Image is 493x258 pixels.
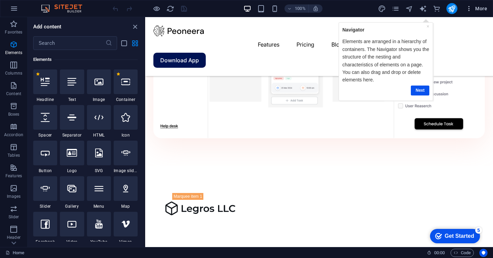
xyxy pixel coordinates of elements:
span: 00 00 [434,249,445,257]
div: Image slider [114,141,138,173]
strong: Navigator [5,10,27,15]
div: Button [33,141,57,173]
i: Navigator [405,5,413,13]
span: Code [454,249,471,257]
span: Logo [60,168,84,173]
div: Headline [33,69,57,102]
span: Icon [114,132,138,138]
span: SVG [87,168,111,173]
span: Image [87,97,111,102]
span: Text [60,97,84,102]
div: 5 [51,1,58,8]
i: Publish [448,5,456,13]
button: 100% [285,4,309,13]
div: Vimeo [114,212,138,245]
i: Commerce [433,5,441,13]
span: : [439,250,440,255]
p: Slider [9,214,19,220]
span: Gallery [60,204,84,209]
div: Icon [114,105,138,138]
div: Separator [60,105,84,138]
div: Container [114,69,138,102]
span: Slider [33,204,57,209]
div: SVG [87,141,111,173]
a: × [89,7,92,12]
span: Vimeo [114,239,138,245]
i: Reload page [166,5,174,13]
button: grid-view [131,39,139,47]
img: Editor Logo [39,4,91,13]
h6: Session time [427,249,445,257]
p: Accordion [4,132,23,138]
button: commerce [433,4,441,13]
h6: Elements [33,55,138,64]
button: Click here to leave preview mode and continue editing [152,4,161,13]
p: Images [7,194,21,199]
button: More [463,3,490,14]
a: Next [73,68,92,78]
i: Design (Ctrl+Alt+Y) [378,5,386,13]
span: Map [114,204,138,209]
button: Code [451,249,474,257]
span: Container [114,97,138,102]
div: Map [114,176,138,209]
button: Usercentrics [479,249,488,257]
span: More [466,5,487,12]
span: Spacer [33,132,57,138]
span: Video [60,239,84,245]
span: HTML [87,132,111,138]
button: pages [392,4,400,13]
p: Elements [5,50,23,55]
div: Gallery [60,176,84,209]
div: Slider [33,176,57,209]
p: Favorites [5,29,22,35]
span: Remove from favorites [116,72,120,76]
button: design [378,4,386,13]
div: Menu [87,176,111,209]
span: YouTube [87,239,111,245]
h6: 100% [295,4,306,13]
div: Facebook [33,212,57,245]
p: Content [6,91,21,96]
p: Header [7,235,21,240]
span: Facebook [33,239,57,245]
span: Menu [87,204,111,209]
span: Image slider [114,168,138,173]
p: Tables [8,153,20,158]
p: Boxes [8,112,20,117]
p: Columns [5,70,22,76]
i: Pages (Ctrl+Alt+S) [392,5,400,13]
div: Logo [60,141,84,173]
span: Headline [33,97,57,102]
p: Features [5,173,22,179]
div: Close tooltip [89,5,92,13]
button: publish [446,3,457,14]
div: Get Started 5 items remaining, 0% complete [5,3,55,18]
span: Separator [60,132,84,138]
button: list-view [120,39,128,47]
div: Spacer [33,105,57,138]
span: Remove from favorites [36,72,40,76]
div: Get Started [20,8,50,14]
button: reload [166,4,174,13]
i: AI Writer [419,5,427,13]
span: Button [33,168,57,173]
i: On resize automatically adjust zoom level to fit chosen device. [313,5,319,12]
div: Video [60,212,84,245]
div: Text [60,69,84,102]
div: HTML [87,105,111,138]
a: Click to cancel selection. Double-click to open Pages [5,249,24,257]
p: Elements are arranged in a hierarchy of containers. The Navigator shows you the structure of the ... [5,21,92,66]
button: close panel [131,23,139,31]
div: YouTube [87,212,111,245]
button: navigator [405,4,414,13]
button: text_generator [419,4,427,13]
input: Search [33,36,105,50]
h6: Add content [33,23,62,31]
div: Image [87,69,111,102]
